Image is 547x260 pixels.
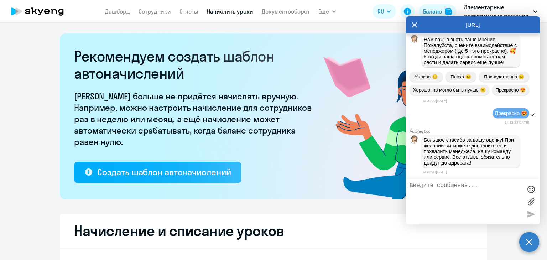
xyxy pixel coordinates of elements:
[464,3,530,20] p: Элементарные программные решения, ЭЛЕМЕНТАРНЫЕ ПРОГРАММНЫЕ РЕШЕНИЯ, ООО
[97,166,231,178] div: Создать шаблон автоначислений
[318,7,329,16] span: Ещё
[484,74,524,79] span: Посредственно 😑
[424,137,515,166] span: Большое спасибо за вашу оценку! При желании вы можете дополнить ее и похвалить менеджера, нашу ко...
[179,8,198,15] a: Отчеты
[74,162,241,183] button: Создать шаблон автоначислений
[495,110,527,116] span: Прекрасно 😍
[419,4,456,19] button: Балансbalance
[446,72,476,82] button: Плохо ☹️
[410,72,443,82] button: Ужасно 😖
[496,87,526,93] span: Прекрасно 😍
[422,170,447,174] time: 14:33:33[DATE]
[410,129,540,134] div: Autofaq bot
[139,8,171,15] a: Сотрудники
[445,8,452,15] img: balance
[74,90,316,147] p: [PERSON_NAME] больше не придётся начислять вручную. Например, можно настроить начисление для сотр...
[318,4,336,19] button: Ещё
[492,85,529,95] button: Прекрасно 😍
[505,120,529,124] time: 14:33:33[DATE]
[424,37,518,65] span: Нам важно знать ваше мнение. Пожалуйста, оцените взаимодействие с менеджером (где 5 - это прекрас...
[415,74,437,79] span: Ужасно 😖
[423,7,442,16] div: Баланс
[262,8,310,15] a: Документооборот
[410,135,419,146] img: bot avatar
[410,85,489,95] button: Хорошо, но могло быть лучше 🙂
[207,8,253,15] a: Начислить уроки
[373,4,396,19] button: RU
[410,35,419,45] img: bot avatar
[413,87,486,93] span: Хорошо, но могло быть лучше 🙂
[460,3,541,20] button: Элементарные программные решения, ЭЛЕМЕНТАРНЫЕ ПРОГРАММНЫЕ РЕШЕНИЯ, ООО
[74,222,473,239] h2: Начисление и списание уроков
[479,72,529,82] button: Посредственно 😑
[450,74,471,79] span: Плохо ☹️
[422,99,447,103] time: 14:31:22[DATE]
[377,7,384,16] span: RU
[526,196,536,207] label: Лимит 10 файлов
[105,8,130,15] a: Дашборд
[74,48,316,82] h2: Рекомендуем создать шаблон автоначислений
